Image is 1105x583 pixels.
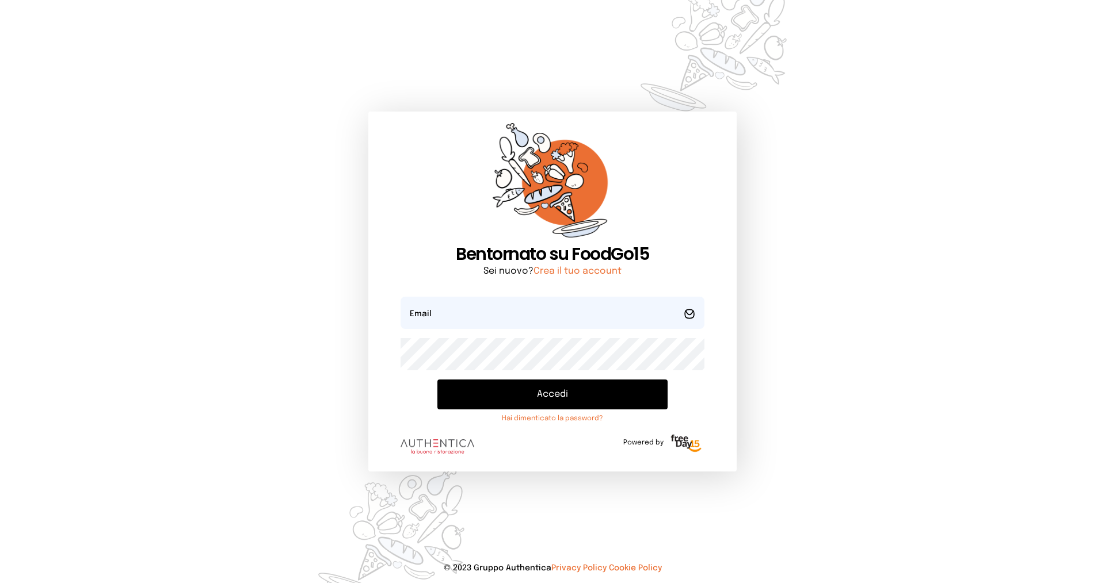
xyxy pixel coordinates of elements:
[18,562,1087,574] p: © 2023 Gruppo Authentica
[401,264,704,278] p: Sei nuovo?
[534,266,622,276] a: Crea il tuo account
[401,439,474,454] img: logo.8f33a47.png
[623,438,664,447] span: Powered by
[609,564,662,572] a: Cookie Policy
[401,244,704,264] h1: Bentornato su FoodGo15
[551,564,607,572] a: Privacy Policy
[493,123,612,244] img: sticker-orange.65babaf.png
[668,432,704,455] img: logo-freeday.3e08031.png
[437,414,668,423] a: Hai dimenticato la password?
[437,379,668,409] button: Accedi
